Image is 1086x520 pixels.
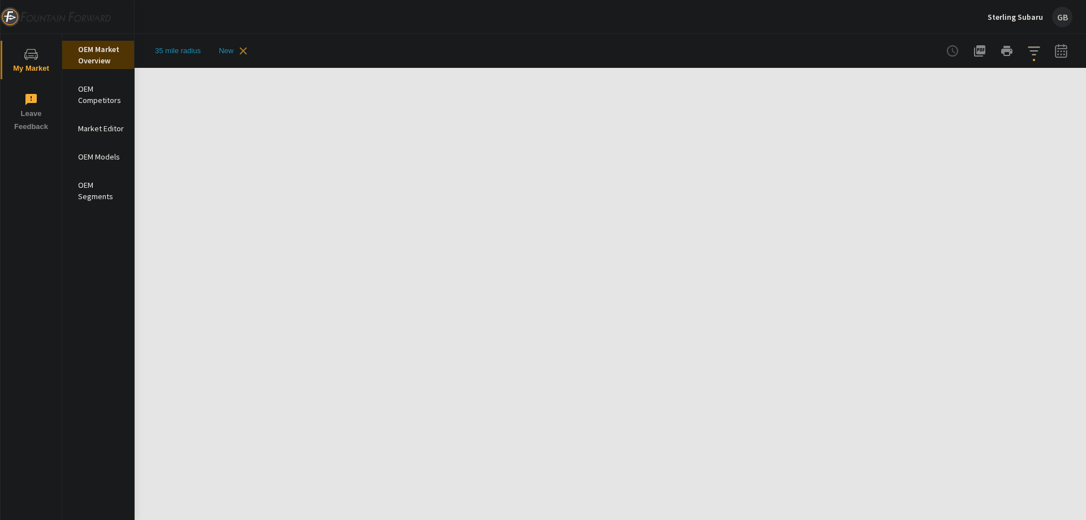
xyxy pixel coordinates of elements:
[968,40,991,62] button: "Export Report to PDF"
[78,83,125,106] p: OEM Competitors
[1,34,62,138] div: nav menu
[62,80,134,109] div: OEM Competitors
[212,42,252,60] div: New
[988,12,1043,22] p: Sterling Subaru
[78,123,125,134] p: Market Editor
[1050,40,1072,62] button: Select Date Range
[4,93,58,134] span: Leave Feedback
[212,46,240,55] span: New
[62,177,134,205] div: OEM Segments
[1052,7,1072,27] div: GB
[78,44,125,66] p: OEM Market Overview
[148,46,208,55] span: 35 mile radius
[1023,40,1045,62] button: Apply Filters
[996,40,1018,62] button: Print Report
[62,148,134,165] div: OEM Models
[62,120,134,137] div: Market Editor
[78,179,125,202] p: OEM Segments
[62,41,134,69] div: OEM Market Overview
[4,48,58,75] span: My Market
[78,151,125,162] p: OEM Models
